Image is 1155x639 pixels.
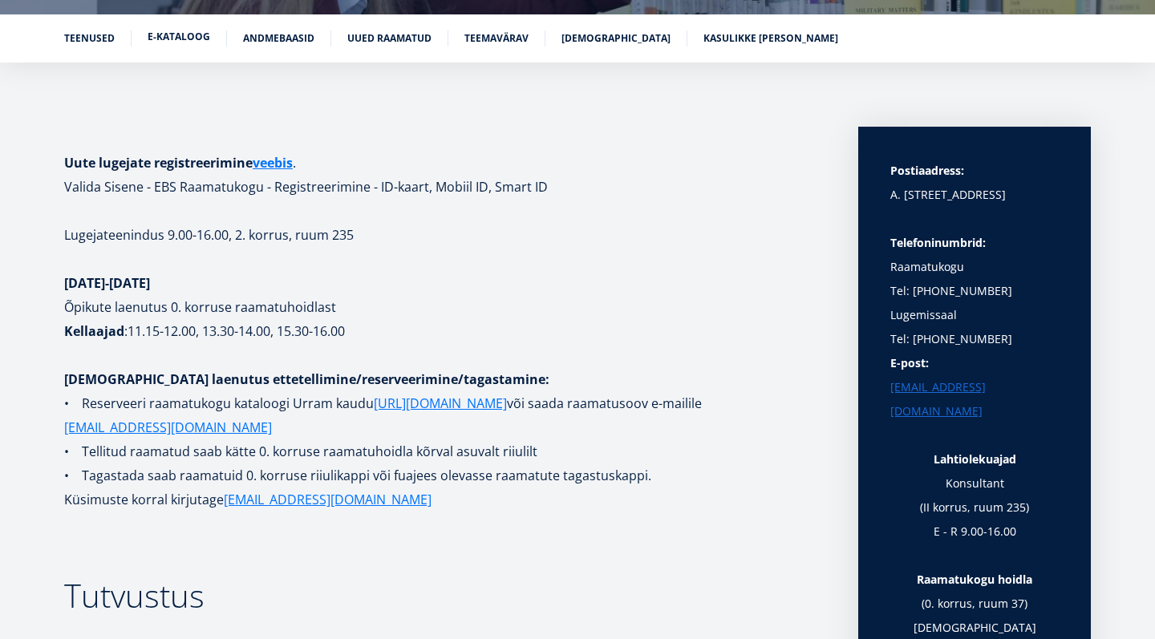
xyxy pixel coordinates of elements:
[64,223,826,247] p: Lugejateenindus 9.00-16.00, 2. korrus, ruum 235
[64,487,826,512] p: Küsimuste korral kirjutage
[64,322,124,340] strong: Kellaajad
[890,327,1059,351] p: Tel: [PHONE_NUMBER]
[890,375,1059,423] a: [EMAIL_ADDRESS][DOMAIN_NAME]
[890,471,1059,568] p: Konsultant (II korrus, ruum 235) E - R 9.00-16.00
[64,151,826,199] h1: . Valida Sisene - EBS Raamatukogu - Registreerimine - ID-kaart, Mobiil ID, Smart ID
[890,163,964,178] strong: Postiaadress:
[561,30,671,47] a: [DEMOGRAPHIC_DATA]
[703,30,838,47] a: Kasulikke [PERSON_NAME]
[64,370,549,388] strong: [DEMOGRAPHIC_DATA] laenutus ettetellimine/reserveerimine/tagastamine:
[64,274,150,292] strong: [DATE]-[DATE]
[64,439,826,463] p: • Tellitud raamatud saab kätte 0. korruse raamatuhoidla kõrval asuvalt riiulilt
[934,451,1016,467] strong: Lahtiolekuajad
[224,487,432,512] a: [EMAIL_ADDRESS][DOMAIN_NAME]
[148,29,210,45] a: E-kataloog
[243,30,314,47] a: Andmebaasid
[890,183,1059,207] p: A. [STREET_ADDRESS]
[64,391,826,439] p: • Reserveeri raamatukogu kataloogi Urram kaudu või saada raamatusoov e-mailile
[64,463,826,487] p: • Tagastada saab raamatuid 0. korruse riiulikappi või fuajees olevasse raamatute tagastuskappi.
[64,298,336,316] b: Õpikute laenutus 0. korruse raamatuhoidlast
[890,235,986,250] strong: Telefoninumbrid:
[128,322,345,340] b: 11.15-12.00, 13.30-14.00, 15.30-16.00
[253,151,293,175] a: veebis
[64,154,293,172] strong: Uute lugejate registreerimine
[890,279,1059,327] p: Tel: [PHONE_NUMBER] Lugemissaal
[64,573,205,617] span: Tutvustus
[64,30,115,47] a: Teenused
[890,355,929,370] strong: E-post:
[917,572,1032,587] strong: Raamatukogu hoidla
[347,30,432,47] a: Uued raamatud
[374,391,507,415] a: [URL][DOMAIN_NAME]
[64,415,272,439] a: [EMAIL_ADDRESS][DOMAIN_NAME]
[890,231,1059,279] p: Raamatukogu
[64,295,826,367] p: :
[464,30,529,47] a: Teemavärav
